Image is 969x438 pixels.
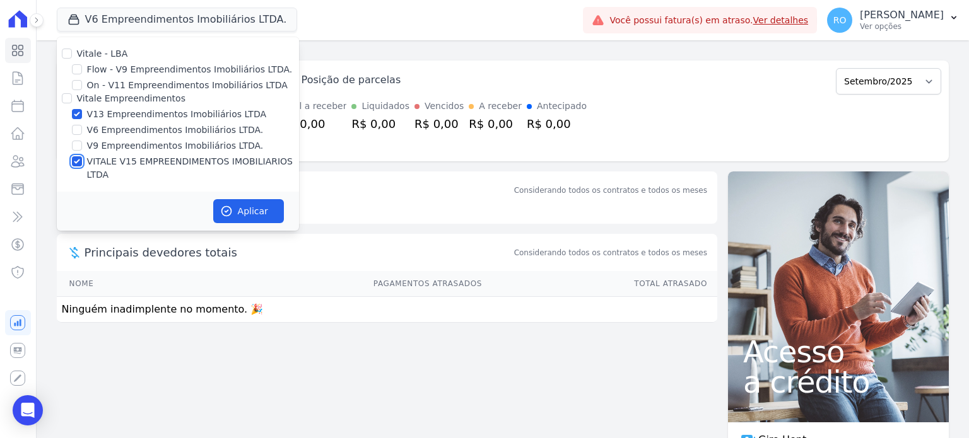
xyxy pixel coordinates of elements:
button: V6 Empreendimentos Imobiliários LTDA. [57,8,298,32]
div: Antecipado [537,100,587,113]
div: R$ 0,00 [469,115,522,132]
span: Considerando todos os contratos e todos os meses [514,247,707,258]
p: Ver opções [860,21,944,32]
p: [PERSON_NAME] [860,9,944,21]
label: V9 Empreendimentos Imobiliários LTDA. [87,139,264,153]
label: V6 Empreendimentos Imobiliários LTDA. [87,124,264,137]
span: Você possui fatura(s) em atraso. [609,14,808,27]
div: R$ 0,00 [351,115,409,132]
label: Vitale - LBA [77,49,128,59]
th: Pagamentos Atrasados [175,271,483,297]
div: R$ 0,00 [527,115,587,132]
div: R$ 0,00 [281,115,347,132]
div: Open Intercom Messenger [13,395,43,425]
div: Liquidados [361,100,409,113]
th: Nome [57,271,175,297]
span: a crédito [743,367,934,397]
div: Considerando todos os contratos e todos os meses [514,185,707,196]
label: VITALE V15 EMPREENDIMENTOS IMOBILIARIOS LTDA [87,155,299,182]
span: Principais devedores totais [85,244,512,261]
div: Posição de parcelas [302,72,401,88]
p: Sem saldo devedor no momento. 🎉 [57,199,717,224]
div: A receber [479,100,522,113]
label: On - V11 Empreendimentos Imobiliários LTDA [87,79,288,92]
th: Total Atrasado [483,271,717,297]
button: RO [PERSON_NAME] Ver opções [817,3,969,38]
a: Ver detalhes [753,15,809,25]
label: V13 Empreendimentos Imobiliários LTDA [87,108,266,121]
span: Acesso [743,337,934,367]
div: R$ 0,00 [414,115,464,132]
label: Flow - V9 Empreendimentos Imobiliários LTDA. [87,63,293,76]
label: Vitale Empreendimentos [77,93,185,103]
div: Total a receber [281,100,347,113]
div: Vencidos [425,100,464,113]
button: Aplicar [213,199,284,223]
span: RO [833,16,847,25]
td: Ninguém inadimplente no momento. 🎉 [57,297,717,323]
